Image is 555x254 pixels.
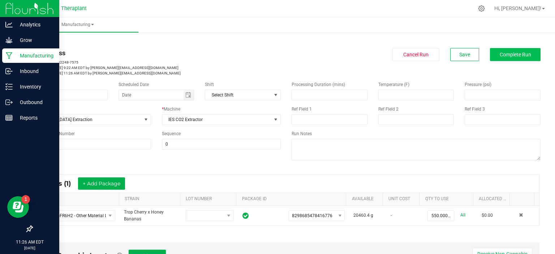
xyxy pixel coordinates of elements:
[292,131,312,136] span: Run Notes
[32,115,142,125] span: [MEDICAL_DATA] Extraction
[13,113,56,122] p: Reports
[292,213,332,218] span: 8298685478416776
[13,98,56,107] p: Outbound
[391,213,392,218] span: -
[516,196,532,202] a: Sortable
[124,210,164,221] span: Trop Cherry x Honey Bananas
[119,90,184,100] input: Date
[371,213,373,218] span: g
[5,99,13,106] inline-svg: Outbound
[5,36,13,44] inline-svg: Grow
[465,82,491,87] span: Pressure (psi)
[242,196,344,202] a: PACKAGE IDSortable
[500,52,531,57] span: Complete Run
[460,210,465,220] a: All
[5,21,13,28] inline-svg: Analytics
[490,48,541,61] button: Complete Run
[119,82,149,87] span: Scheduled Date
[352,196,380,202] a: AVAILABLESortable
[32,70,281,76] p: [DATE] 11:26 AM EDT by [PERSON_NAME][EMAIL_ADDRESS][DOMAIN_NAME]
[5,83,13,90] inline-svg: Inventory
[184,90,194,100] span: Toggle calendar
[38,210,115,221] span: NO DATA FOUND
[425,196,470,202] a: QTY TO USESortable
[61,5,87,12] span: Theraplant
[353,213,370,218] span: 20460.4
[3,245,56,251] p: [DATE]
[205,90,281,100] span: NO DATA FOUND
[40,180,78,188] span: Inputs (1)
[242,211,249,220] span: In Sync
[7,196,29,218] iframe: Resource center
[32,48,281,58] div: In Progress
[17,22,138,28] span: Manufacturing
[162,131,181,136] span: Sequence
[388,196,417,202] a: Unit CostSortable
[465,107,485,112] span: Ref Field 3
[292,82,345,87] span: Processing Duration (mins)
[32,60,281,65] p: MP-20250925132248-7575
[5,114,13,121] inline-svg: Reports
[459,52,470,57] span: Save
[450,48,479,61] button: Save
[403,52,429,57] span: Cancel Run
[292,107,312,112] span: Ref Field 1
[13,20,56,29] p: Analytics
[5,52,13,59] inline-svg: Manufacturing
[378,82,409,87] span: Temperature (F)
[479,196,507,202] a: Allocated CostSortable
[205,90,271,100] span: Select Shift
[482,213,493,218] span: $0.00
[392,48,439,61] button: Cancel Run
[162,115,272,125] span: IES CO2 Extractor
[17,17,138,33] a: Manufacturing
[3,239,56,245] p: 11:26 AM EDT
[13,67,56,76] p: Inbound
[13,36,56,44] p: Grow
[5,68,13,75] inline-svg: Inbound
[494,5,541,11] span: Hi, [PERSON_NAME]!
[378,107,399,112] span: Ref Field 2
[477,5,486,12] div: Manage settings
[13,51,56,60] p: Manufacturing
[21,195,30,204] iframe: Resource center unread badge
[13,82,56,91] p: Inventory
[78,177,125,190] button: + Add Package
[125,196,177,202] a: STRAINSortable
[32,65,281,70] p: [DATE] 9:22 AM EDT by [PERSON_NAME][EMAIL_ADDRESS][DOMAIN_NAME]
[186,196,233,202] a: LOT NUMBERSortable
[164,107,180,112] span: Machine
[38,211,106,221] span: TCB-25-FR6H2 - Other Material Lot
[205,82,214,87] span: Shift
[39,196,116,202] a: ITEMSortable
